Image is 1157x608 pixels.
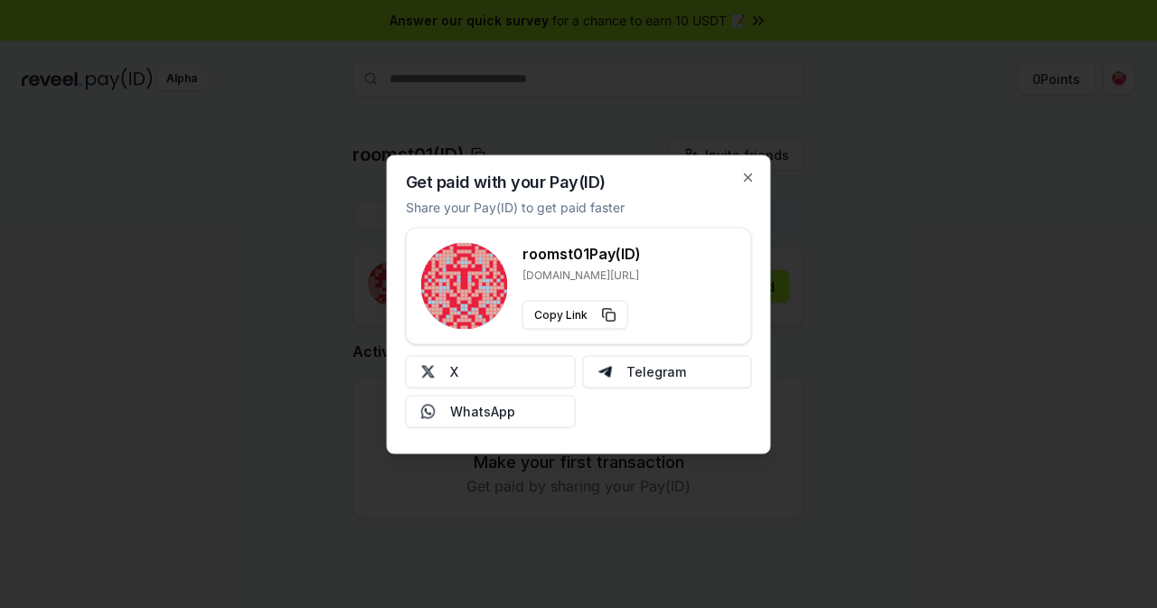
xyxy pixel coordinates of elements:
img: Whatsapp [421,404,436,418]
p: Share your Pay(ID) to get paid faster [406,197,625,216]
h3: roomst01 Pay(ID) [522,242,641,264]
img: Telegram [597,364,612,379]
h2: Get paid with your Pay(ID) [406,173,606,190]
img: X [421,364,436,379]
button: X [406,355,576,388]
button: Copy Link [522,300,628,329]
button: WhatsApp [406,395,576,427]
p: [DOMAIN_NAME][URL] [522,267,641,282]
button: Telegram [582,355,752,388]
